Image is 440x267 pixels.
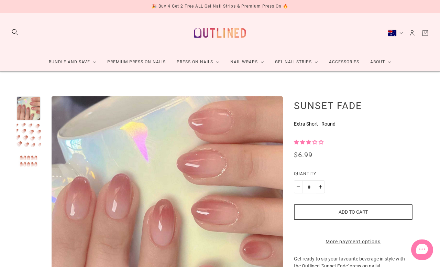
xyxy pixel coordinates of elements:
[388,30,403,36] button: Australia
[294,120,412,128] p: Extra Short - Round
[294,238,412,245] a: More payment options
[225,53,269,71] a: Nail Wraps
[323,53,365,71] a: Accessories
[408,29,416,37] a: Account
[43,53,102,71] a: Bundle and Save
[316,180,325,193] button: Plus
[294,204,412,220] button: Add to cart
[421,29,429,37] a: Cart
[269,53,323,71] a: Gel Nail Strips
[190,18,250,47] a: Outlined
[294,139,323,145] span: 3.00 stars
[11,28,19,36] button: Search
[294,151,312,159] span: $6.99
[294,170,412,180] label: Quantity
[294,100,412,111] h1: Sunset Fade
[152,3,288,10] div: 🎉 Buy 4 Get 2 Free ALL Gel Nail Strips & Premium Press On 🔥
[171,53,225,71] a: Press On Nails
[102,53,171,71] a: Premium Press On Nails
[365,53,397,71] a: About
[294,180,303,193] button: Minus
